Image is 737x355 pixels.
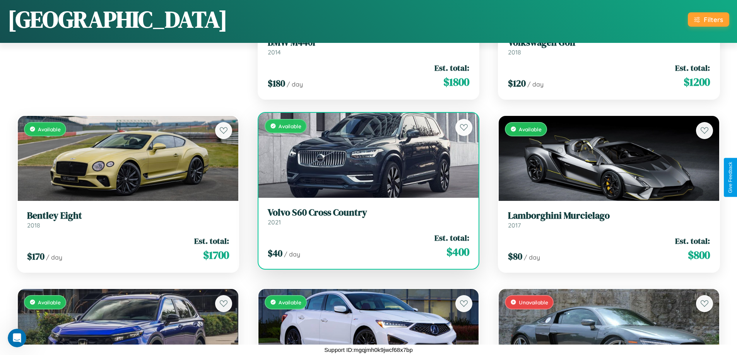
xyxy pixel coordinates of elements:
span: $ 170 [27,250,44,263]
span: $ 1800 [443,74,469,90]
iframe: Intercom live chat [8,329,26,347]
span: $ 80 [508,250,522,263]
span: / day [527,80,544,88]
span: Est. total: [194,235,229,246]
h3: Volvo S60 Cross Country [268,207,470,218]
span: Available [519,126,542,132]
span: $ 800 [688,247,710,263]
span: Available [38,126,61,132]
span: $ 1200 [684,74,710,90]
span: 2018 [508,48,521,56]
a: BMW M440i2014 [268,37,470,56]
span: $ 180 [268,77,285,90]
h1: [GEOGRAPHIC_DATA] [8,3,227,35]
a: Bentley Eight2018 [27,210,229,229]
span: 2021 [268,218,281,226]
h3: Volkswagen Golf [508,37,710,48]
span: Unavailable [519,299,548,306]
span: 2014 [268,48,281,56]
span: Available [279,123,301,129]
span: $ 400 [446,244,469,260]
h3: BMW M440i [268,37,470,48]
a: Volkswagen Golf2018 [508,37,710,56]
div: Give Feedback [728,162,733,193]
span: / day [524,253,540,261]
a: Lamborghini Murcielago2017 [508,210,710,229]
span: Est. total: [675,62,710,73]
span: / day [284,250,300,258]
span: 2017 [508,221,521,229]
span: / day [46,253,62,261]
span: / day [287,80,303,88]
a: Volvo S60 Cross Country2021 [268,207,470,226]
span: Est. total: [434,232,469,243]
div: Filters [704,15,723,24]
span: Available [38,299,61,306]
span: $ 1700 [203,247,229,263]
span: $ 40 [268,247,282,260]
button: Filters [688,12,729,27]
h3: Bentley Eight [27,210,229,221]
p: Support ID: mgqjmh0k9jwcf68x7bp [324,345,412,355]
h3: Lamborghini Murcielago [508,210,710,221]
span: Est. total: [434,62,469,73]
span: $ 120 [508,77,526,90]
span: Est. total: [675,235,710,246]
span: 2018 [27,221,40,229]
span: Available [279,299,301,306]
